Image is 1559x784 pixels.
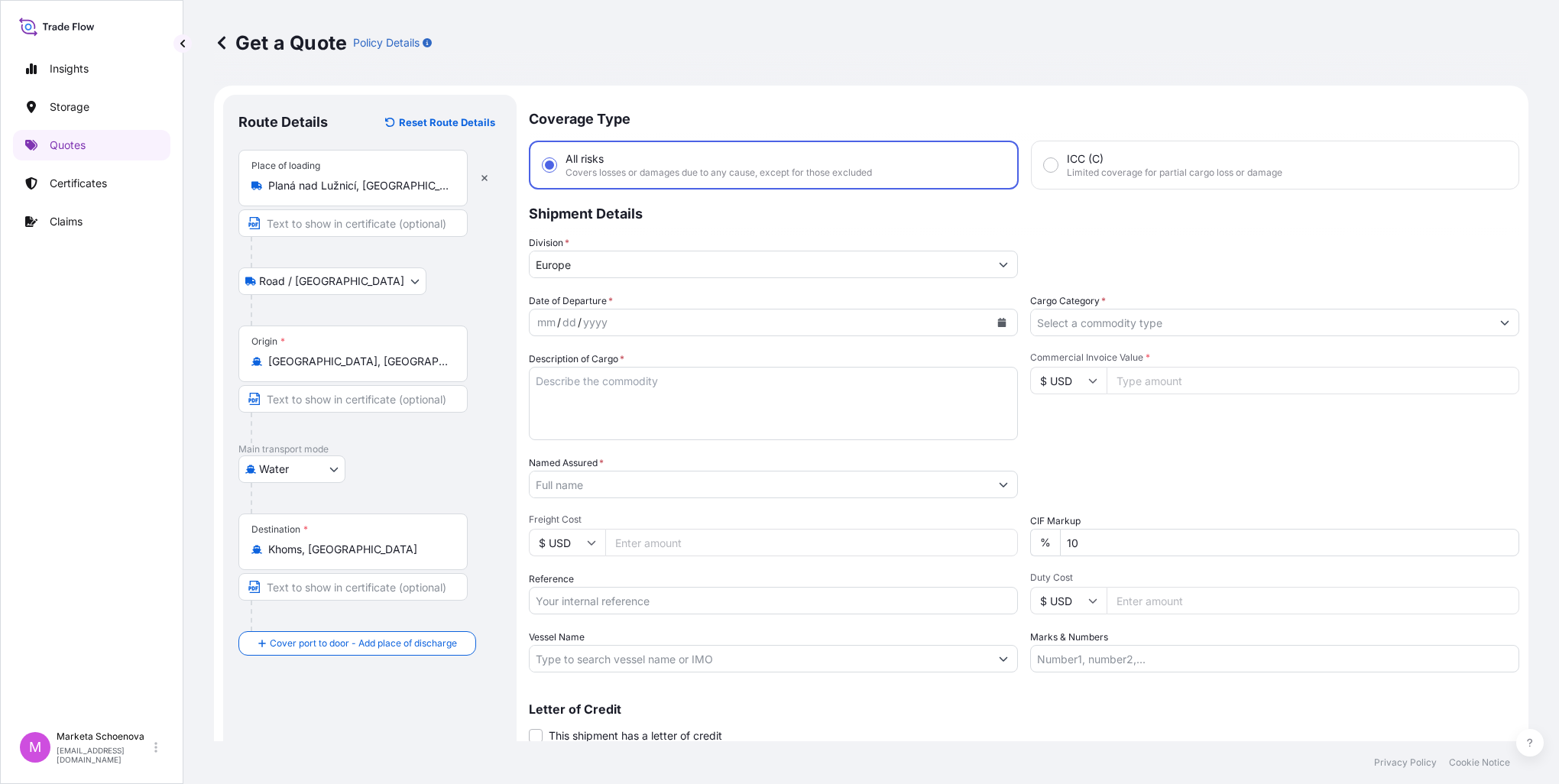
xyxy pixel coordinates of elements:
[268,178,449,193] input: Place of loading
[50,99,89,115] p: Storage
[238,443,501,455] p: Main transport mode
[268,354,449,369] input: Origin
[251,523,308,536] div: Destination
[29,740,41,755] span: M
[1030,293,1106,309] label: Cargo Category
[529,572,574,587] label: Reference
[238,573,468,601] input: Text to appear on certificate
[270,636,457,651] span: Cover port to door - Add place of discharge
[1030,352,1519,364] span: Commercial Invoice Value
[238,113,328,131] p: Route Details
[214,31,347,55] p: Get a Quote
[529,293,613,309] span: Date of Departure
[1449,756,1510,769] a: Cookie Notice
[238,209,468,237] input: Text to appear on certificate
[529,235,569,251] label: Division
[530,471,990,498] input: Full name
[1491,309,1518,336] button: Show suggestions
[1107,367,1519,394] input: Type amount
[1067,151,1104,167] span: ICC (C)
[530,251,990,278] input: Type to search division
[1030,630,1108,645] label: Marks & Numbers
[13,168,170,199] a: Certificates
[251,335,285,348] div: Origin
[529,513,1018,526] span: Freight Cost
[238,385,468,413] input: Text to appear on certificate
[13,53,170,84] a: Insights
[529,630,585,645] label: Vessel Name
[582,313,609,332] div: year,
[238,267,426,295] button: Select transport
[1067,167,1282,179] span: Limited coverage for partial cargo loss or damage
[238,455,345,483] button: Select transport
[1060,529,1519,556] input: Enter percentage
[990,310,1014,335] button: Calendar
[353,35,420,50] p: Policy Details
[990,645,1017,672] button: Show suggestions
[529,703,1519,715] p: Letter of Credit
[13,130,170,160] a: Quotes
[549,728,722,744] span: This shipment has a letter of credit
[990,251,1017,278] button: Show suggestions
[251,160,320,172] div: Place of loading
[268,542,449,557] input: Destination
[529,455,604,471] label: Named Assured
[529,587,1018,614] input: Your internal reference
[561,313,578,332] div: day,
[566,151,604,167] span: All risks
[1030,513,1081,529] label: CIF Markup
[529,190,1519,235] p: Shipment Details
[57,746,151,764] p: [EMAIL_ADDRESS][DOMAIN_NAME]
[1030,529,1060,556] div: %
[1374,756,1437,769] a: Privacy Policy
[57,731,151,743] p: Marketa Schoenova
[1031,309,1491,336] input: Select a commodity type
[13,206,170,237] a: Claims
[566,167,872,179] span: Covers losses or damages due to any cause, except for those excluded
[1030,645,1519,672] input: Number1, number2,...
[50,138,86,153] p: Quotes
[13,92,170,122] a: Storage
[557,313,561,332] div: /
[1107,587,1519,614] input: Enter amount
[536,313,557,332] div: month,
[259,462,289,477] span: Water
[259,274,404,289] span: Road / [GEOGRAPHIC_DATA]
[990,471,1017,498] button: Show suggestions
[50,61,89,76] p: Insights
[1030,572,1519,584] span: Duty Cost
[529,352,624,367] label: Description of Cargo
[578,313,582,332] div: /
[238,631,476,656] button: Cover port to door - Add place of discharge
[1044,158,1058,172] input: ICC (C)Limited coverage for partial cargo loss or damage
[378,110,501,134] button: Reset Route Details
[530,645,990,672] input: Type to search vessel name or IMO
[605,529,1018,556] input: Enter amount
[50,214,83,229] p: Claims
[50,176,107,191] p: Certificates
[543,158,556,172] input: All risksCovers losses or damages due to any cause, except for those excluded
[399,115,495,130] p: Reset Route Details
[529,95,1519,141] p: Coverage Type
